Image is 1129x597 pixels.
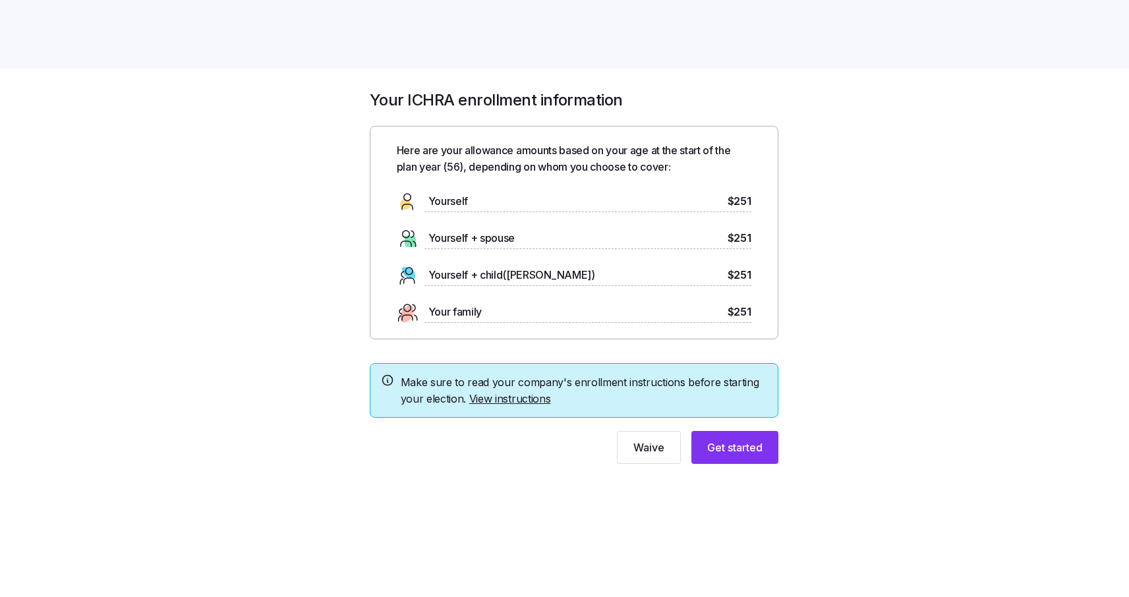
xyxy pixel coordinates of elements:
[428,304,482,320] span: Your family
[469,392,551,405] a: View instructions
[728,267,751,283] span: $251
[728,193,751,210] span: $251
[428,267,595,283] span: Yourself + child([PERSON_NAME])
[401,374,767,407] span: Make sure to read your company's enrollment instructions before starting your election.
[428,193,468,210] span: Yourself
[728,304,751,320] span: $251
[691,431,778,464] button: Get started
[428,230,515,246] span: Yourself + spouse
[728,230,751,246] span: $251
[617,431,681,464] button: Waive
[633,440,664,455] span: Waive
[707,440,763,455] span: Get started
[397,142,751,175] span: Here are your allowance amounts based on your age at the start of the plan year ( 56 ), depending...
[370,90,778,110] h1: Your ICHRA enrollment information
